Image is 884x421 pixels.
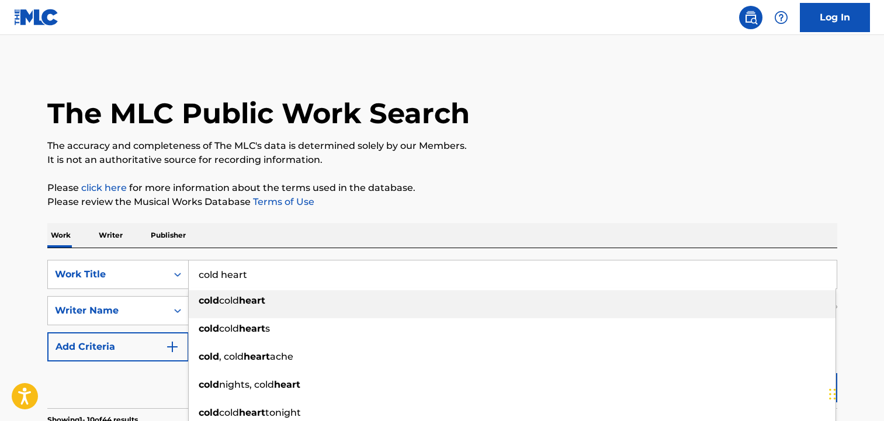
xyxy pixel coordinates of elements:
[55,304,160,318] div: Writer Name
[739,6,762,29] a: Public Search
[219,407,239,418] span: cold
[244,351,270,362] strong: heart
[774,11,788,25] img: help
[47,139,837,153] p: The accuracy and completeness of The MLC's data is determined solely by our Members.
[55,267,160,281] div: Work Title
[47,260,837,408] form: Search Form
[826,365,884,421] iframe: Chat Widget
[219,351,244,362] span: , cold
[239,407,265,418] strong: heart
[219,379,274,390] span: nights, cold
[274,379,300,390] strong: heart
[47,332,189,361] button: Add Criteria
[744,11,758,25] img: search
[47,195,837,209] p: Please review the Musical Works Database
[47,153,837,167] p: It is not an authoritative source for recording information.
[219,323,239,334] span: cold
[265,323,270,334] span: s
[47,181,837,195] p: Please for more information about the terms used in the database.
[199,351,219,362] strong: cold
[800,3,870,32] a: Log In
[95,223,126,248] p: Writer
[14,9,59,26] img: MLC Logo
[829,377,836,412] div: Drag
[147,223,189,248] p: Publisher
[81,182,127,193] a: click here
[251,196,314,207] a: Terms of Use
[199,323,219,334] strong: cold
[265,407,301,418] span: tonight
[47,223,74,248] p: Work
[769,6,793,29] div: Help
[270,351,293,362] span: ache
[239,323,265,334] strong: heart
[199,407,219,418] strong: cold
[47,96,470,131] h1: The MLC Public Work Search
[239,295,265,306] strong: heart
[165,340,179,354] img: 9d2ae6d4665cec9f34b9.svg
[219,295,239,306] span: cold
[199,379,219,390] strong: cold
[199,295,219,306] strong: cold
